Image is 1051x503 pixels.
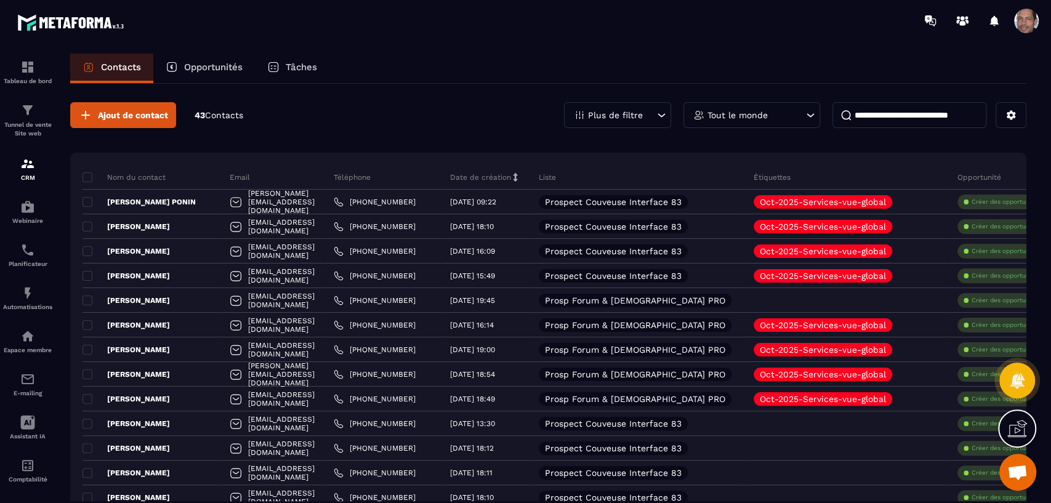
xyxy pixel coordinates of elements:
p: Créer des opportunités [972,296,1041,305]
p: [PERSON_NAME] [83,493,170,502]
p: Prosp Forum & [DEMOGRAPHIC_DATA] PRO [545,321,725,329]
a: emailemailE-mailing [3,363,52,406]
p: [DATE] 18:12 [450,444,494,453]
a: [PHONE_NUMBER] [334,468,416,478]
a: formationformationTableau de bord [3,50,52,94]
p: Téléphone [334,172,371,182]
p: Oct-2025-Services-vue-global [760,222,886,231]
p: Prospect Couveuse Interface 83 [545,198,682,206]
p: Planificateur [3,260,52,267]
img: formation [20,60,35,74]
img: scheduler [20,243,35,257]
p: Créer des opportunités [972,198,1041,206]
a: [PHONE_NUMBER] [334,246,416,256]
img: formation [20,156,35,171]
a: [PHONE_NUMBER] [334,222,416,231]
a: [PHONE_NUMBER] [334,443,416,453]
p: [PERSON_NAME] [83,271,170,281]
p: Prosp Forum & [DEMOGRAPHIC_DATA] PRO [545,345,725,354]
p: [DATE] 09:22 [450,198,496,206]
a: Tâches [255,54,329,83]
p: Contacts [101,62,141,73]
p: Créer des opportunités [972,395,1041,403]
img: automations [20,199,35,214]
a: Opportunités [153,54,255,83]
p: Espace membre [3,347,52,353]
p: [PERSON_NAME] [83,296,170,305]
p: Prosp Forum & [DEMOGRAPHIC_DATA] PRO [545,395,725,403]
p: Opportunité [957,172,1001,182]
p: Prospect Couveuse Interface 83 [545,419,682,428]
a: [PHONE_NUMBER] [334,197,416,207]
a: Contacts [70,54,153,83]
p: Oct-2025-Services-vue-global [760,272,886,280]
a: [PHONE_NUMBER] [334,296,416,305]
p: Oct-2025-Services-vue-global [760,345,886,354]
a: [PHONE_NUMBER] [334,419,416,429]
p: [DATE] 19:45 [450,296,495,305]
p: [DATE] 13:30 [450,419,495,428]
a: automationsautomationsEspace membre [3,320,52,363]
p: Comptabilité [3,476,52,483]
p: Opportunités [184,62,243,73]
button: Ajout de contact [70,102,176,128]
p: Plus de filtre [588,111,643,119]
p: Automatisations [3,304,52,310]
p: Créer des opportunités [972,469,1041,477]
p: [DATE] 15:49 [450,272,495,280]
p: Créer des opportunités [972,370,1041,379]
p: Webinaire [3,217,52,224]
p: Créer des opportunités [972,345,1041,354]
p: [PERSON_NAME] [83,345,170,355]
p: Oct-2025-Services-vue-global [760,321,886,329]
a: [PHONE_NUMBER] [334,345,416,355]
a: accountantaccountantComptabilité [3,449,52,492]
p: Tableau de bord [3,78,52,84]
a: [PHONE_NUMBER] [334,271,416,281]
a: [PHONE_NUMBER] [334,369,416,379]
p: [DATE] 16:09 [450,247,495,256]
img: email [20,372,35,387]
img: automations [20,329,35,344]
p: Prospect Couveuse Interface 83 [545,444,682,453]
p: [PERSON_NAME] [83,369,170,379]
p: [DATE] 18:11 [450,469,493,477]
p: Prospect Couveuse Interface 83 [545,493,682,502]
p: Créer des opportunités [972,321,1041,329]
p: Prospect Couveuse Interface 83 [545,272,682,280]
a: schedulerschedulerPlanificateur [3,233,52,276]
p: [DATE] 18:49 [450,395,495,403]
p: [PERSON_NAME] [83,320,170,330]
p: Tunnel de vente Site web [3,121,52,138]
p: Assistant IA [3,433,52,440]
img: accountant [20,458,35,473]
p: [DATE] 18:10 [450,493,494,502]
p: [PERSON_NAME] PONIN [83,197,196,207]
span: Contacts [205,110,243,120]
p: E-mailing [3,390,52,396]
p: [PERSON_NAME] [83,419,170,429]
a: Assistant IA [3,406,52,449]
p: Créer des opportunités [972,419,1041,428]
p: Oct-2025-Services-vue-global [760,395,886,403]
a: [PHONE_NUMBER] [334,320,416,330]
img: formation [20,103,35,118]
p: Étiquettes [754,172,791,182]
div: Ouvrir le chat [999,454,1036,491]
a: formationformationCRM [3,147,52,190]
a: [PHONE_NUMBER] [334,493,416,502]
p: Date de création [450,172,511,182]
p: Tâches [286,62,317,73]
p: 43 [195,110,243,121]
p: Créer des opportunités [972,247,1041,256]
p: Créer des opportunités [972,493,1041,502]
a: automationsautomationsAutomatisations [3,276,52,320]
p: Créer des opportunités [972,222,1041,231]
p: [PERSON_NAME] [83,394,170,404]
p: [PERSON_NAME] [83,443,170,453]
p: [DATE] 18:54 [450,370,495,379]
p: [PERSON_NAME] [83,468,170,478]
a: automationsautomationsWebinaire [3,190,52,233]
p: [PERSON_NAME] [83,246,170,256]
a: formationformationTunnel de vente Site web [3,94,52,147]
